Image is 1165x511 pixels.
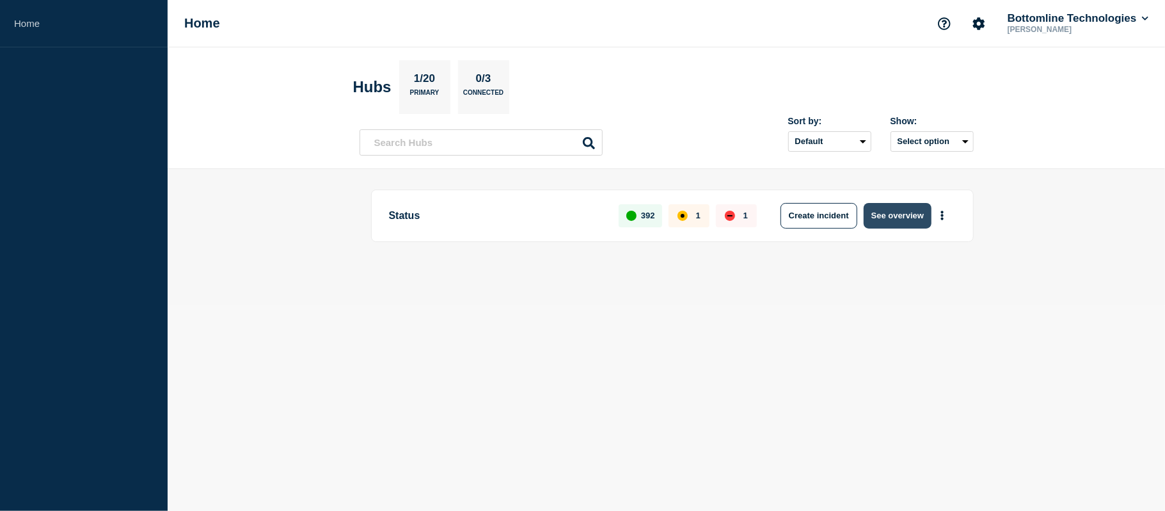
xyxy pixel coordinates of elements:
div: down [725,211,735,221]
button: See overview [864,203,931,229]
input: Search Hubs [360,129,603,156]
h2: Hubs [353,78,392,96]
p: 392 [641,211,655,220]
p: 0/3 [471,72,496,89]
div: up [626,211,637,221]
p: 1/20 [409,72,440,89]
button: Create incident [781,203,857,229]
p: 1 [743,211,748,220]
button: Select option [891,131,974,152]
button: More actions [934,204,951,227]
div: Sort by: [788,116,871,126]
p: Connected [463,89,503,102]
h1: Home [184,16,220,31]
div: affected [678,211,688,221]
p: [PERSON_NAME] [1005,25,1138,34]
div: Show: [891,116,974,126]
p: Primary [410,89,440,102]
button: Account settings [965,10,992,37]
button: Bottomline Technologies [1005,12,1151,25]
p: 1 [696,211,701,220]
p: Status [389,203,605,229]
select: Sort by [788,131,871,152]
button: Support [931,10,958,37]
